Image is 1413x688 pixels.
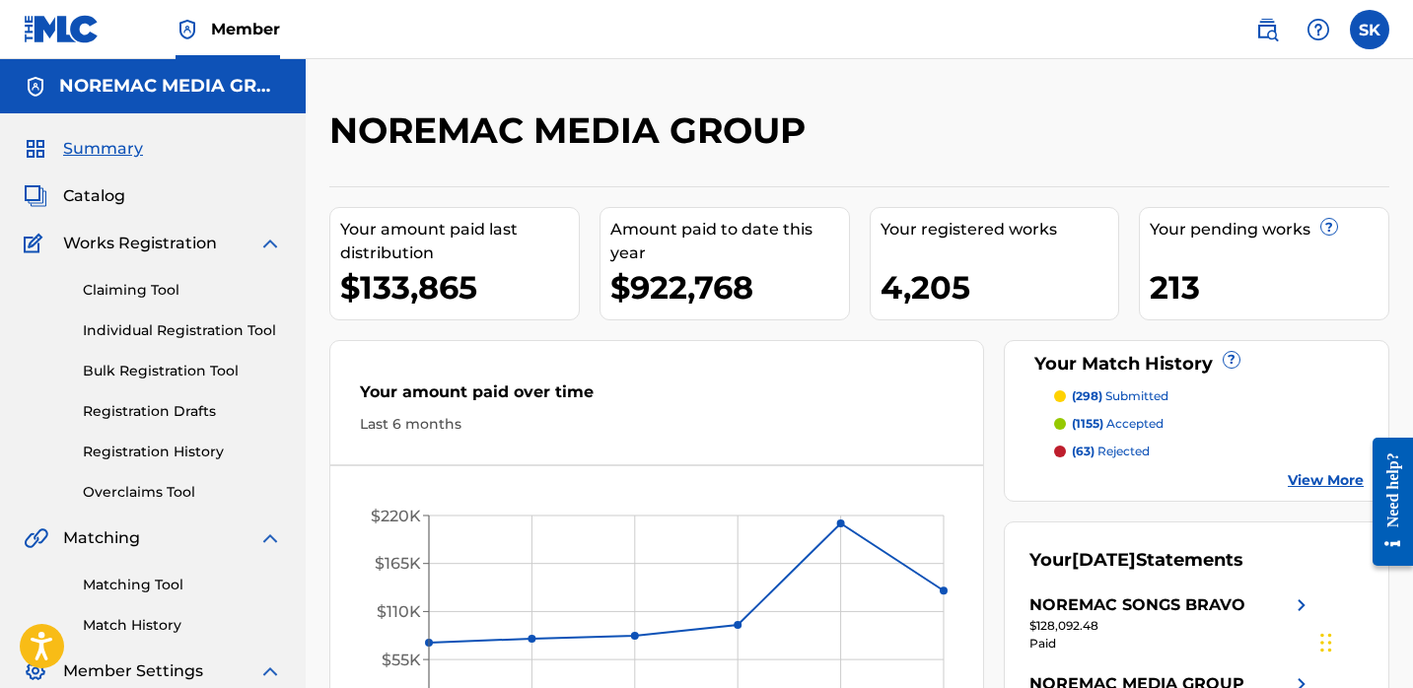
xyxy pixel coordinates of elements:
[63,137,143,161] span: Summary
[610,218,849,265] div: Amount paid to date this year
[63,184,125,208] span: Catalog
[1029,593,1313,653] a: NOREMAC SONGS BRAVOright chevron icon$128,092.48Paid
[1290,593,1313,617] img: right chevron icon
[1321,219,1337,235] span: ?
[258,526,282,550] img: expand
[258,232,282,255] img: expand
[1072,416,1103,431] span: (1155)
[1247,10,1287,49] a: Public Search
[1072,387,1168,405] p: submitted
[1029,635,1313,653] div: Paid
[1029,617,1313,635] div: $128,092.48
[371,507,421,525] tspan: $220K
[1299,10,1338,49] div: Help
[1307,18,1330,41] img: help
[63,526,140,550] span: Matching
[1288,470,1364,491] a: View More
[83,361,282,381] a: Bulk Registration Tool
[83,575,282,595] a: Matching Tool
[1255,18,1279,41] img: search
[83,280,282,301] a: Claiming Tool
[340,265,579,310] div: $133,865
[1350,10,1389,49] div: User Menu
[340,218,579,265] div: Your amount paid last distribution
[1054,415,1364,433] a: (1155) accepted
[881,265,1119,310] div: 4,205
[1072,388,1102,403] span: (298)
[1029,547,1243,574] div: Your Statements
[1072,549,1136,571] span: [DATE]
[1224,352,1239,368] span: ?
[83,615,282,636] a: Match History
[360,414,954,435] div: Last 6 months
[24,184,47,208] img: Catalog
[83,401,282,422] a: Registration Drafts
[1358,423,1413,582] iframe: Resource Center
[881,218,1119,241] div: Your registered works
[1150,265,1388,310] div: 213
[24,137,47,161] img: Summary
[63,659,203,683] span: Member Settings
[258,659,282,683] img: expand
[24,75,47,99] img: Accounts
[83,442,282,462] a: Registration History
[59,75,282,98] h5: NOREMAC MEDIA GROUP
[1072,443,1150,460] p: rejected
[24,526,48,550] img: Matching
[83,320,282,341] a: Individual Registration Tool
[24,659,47,683] img: Member Settings
[24,232,49,255] img: Works Registration
[375,554,421,573] tspan: $165K
[176,18,199,41] img: Top Rightsholder
[1072,444,1095,458] span: (63)
[83,482,282,503] a: Overclaims Tool
[360,380,954,414] div: Your amount paid over time
[211,18,280,40] span: Member
[1029,593,1245,617] div: NOREMAC SONGS BRAVO
[63,232,217,255] span: Works Registration
[610,265,849,310] div: $922,768
[1054,387,1364,405] a: (298) submitted
[1314,593,1413,688] iframe: Chat Widget
[1029,351,1364,378] div: Your Match History
[1320,613,1332,672] div: Drag
[24,184,125,208] a: CatalogCatalog
[1054,443,1364,460] a: (63) rejected
[24,137,143,161] a: SummarySummary
[329,108,815,153] h2: NOREMAC MEDIA GROUP
[382,651,421,669] tspan: $55K
[24,15,100,43] img: MLC Logo
[377,602,421,621] tspan: $110K
[1072,415,1164,433] p: accepted
[1150,218,1388,241] div: Your pending works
